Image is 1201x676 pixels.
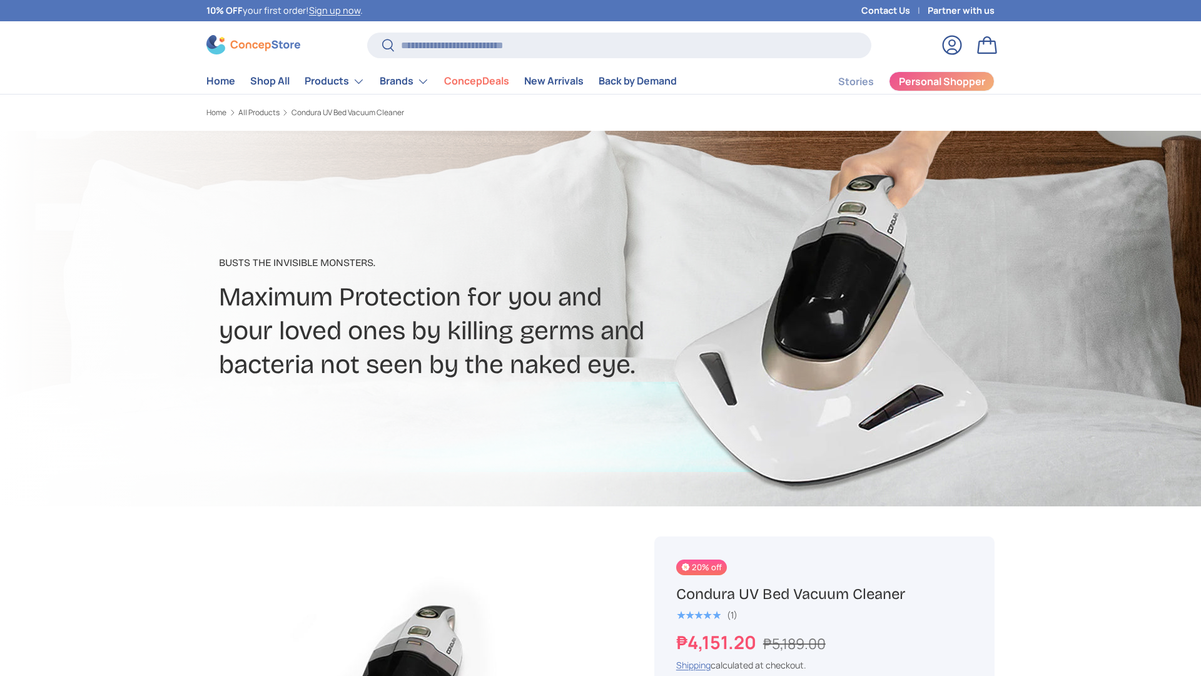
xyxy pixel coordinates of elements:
[309,4,360,16] a: Sign up now
[676,560,727,575] span: 20% off
[206,4,363,18] p: your first order! .
[238,109,280,116] a: All Products
[928,4,995,18] a: Partner with us
[372,69,437,94] summary: Brands
[524,69,584,93] a: New Arrivals
[838,69,874,94] a: Stories
[206,109,226,116] a: Home
[861,4,928,18] a: Contact Us
[676,585,973,604] h1: Condura UV Bed Vacuum Cleaner
[763,633,826,653] s: ₱5,189.00
[808,69,995,94] nav: Secondary
[206,35,300,54] img: ConcepStore
[676,610,721,621] div: 5.0 out of 5.0 stars
[676,630,759,655] strong: ₱4,151.20
[206,107,624,118] nav: Breadcrumbs
[889,71,995,91] a: Personal Shopper
[599,69,677,93] a: Back by Demand
[444,69,509,93] a: ConcepDeals
[676,609,721,622] span: ★★★★★
[291,109,404,116] a: Condura UV Bed Vacuum Cleaner
[297,69,372,94] summary: Products
[380,69,429,94] a: Brands
[219,255,699,270] p: Busts The Invisible Monsters​.
[250,69,290,93] a: Shop All
[676,659,711,671] a: Shipping
[206,4,243,16] strong: 10% OFF
[676,607,737,621] a: 5.0 out of 5.0 stars (1)
[219,280,699,382] h2: Maximum Protection for you and your loved ones by killing germs and bacteria not seen by the nake...
[206,69,235,93] a: Home
[727,610,737,620] div: (1)
[899,76,985,86] span: Personal Shopper
[206,69,677,94] nav: Primary
[305,69,365,94] a: Products
[676,658,973,672] div: calculated at checkout.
